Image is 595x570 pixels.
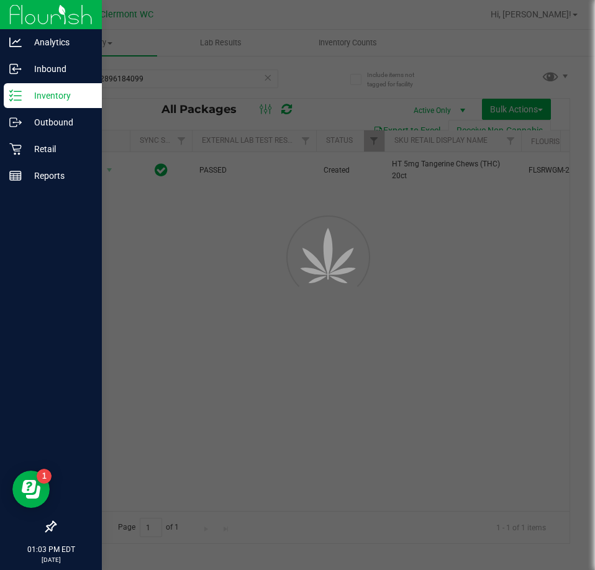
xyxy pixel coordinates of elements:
[12,471,50,508] iframe: Resource center
[9,170,22,182] inline-svg: Reports
[22,88,96,103] p: Inventory
[22,115,96,130] p: Outbound
[6,555,96,564] p: [DATE]
[37,469,52,484] iframe: Resource center unread badge
[9,143,22,155] inline-svg: Retail
[6,544,96,555] p: 01:03 PM EDT
[22,168,96,183] p: Reports
[9,116,22,129] inline-svg: Outbound
[9,89,22,102] inline-svg: Inventory
[9,63,22,75] inline-svg: Inbound
[9,36,22,48] inline-svg: Analytics
[22,142,96,156] p: Retail
[22,61,96,76] p: Inbound
[22,35,96,50] p: Analytics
